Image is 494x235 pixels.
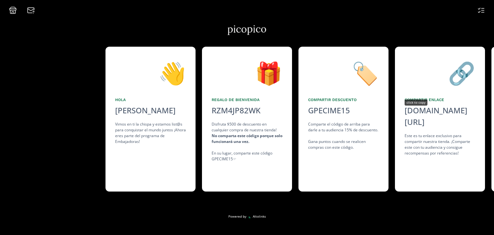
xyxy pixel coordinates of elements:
[308,56,379,89] div: 🏷️
[212,133,282,144] strong: No comparta este código porque solo funcionará una vez.
[225,25,269,36] img: G4QaPnuspDb7
[405,56,475,89] div: 🔗
[212,97,282,103] div: Regalo de bienvenida
[253,214,266,219] span: Altolinks
[248,215,251,218] img: favicon-32x32.png
[115,121,186,145] div: Vimos en ti la chispa y estamos list@s para conquistar el mundo juntos ¡Ahora eres parte del prog...
[308,105,350,116] div: GPECIME15
[405,105,475,128] div: [DOMAIN_NAME][URL]
[228,214,246,219] span: Powered by
[405,99,427,106] div: click to copy
[115,97,186,103] div: Hola
[308,97,379,103] div: Compartir Descuento
[208,105,264,116] div: RZM4JP82WK
[405,133,475,156] div: Este es tu enlace exclusivo para compartir nuestra tienda. ¡Comparte este con tu audiencia y cons...
[212,121,282,162] div: Disfruta $500 de descuento en cualquier compra de nuestra tienda! En su lugar, comparte este códi...
[115,56,186,89] div: 👋
[115,105,186,116] div: [PERSON_NAME]
[212,56,282,89] div: 🎁
[405,97,475,103] div: Compartir Enlace
[308,121,379,150] div: Comparte el código de arriba para darle a tu audiencia 15% de descuento. Gana puntos cuando se re...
